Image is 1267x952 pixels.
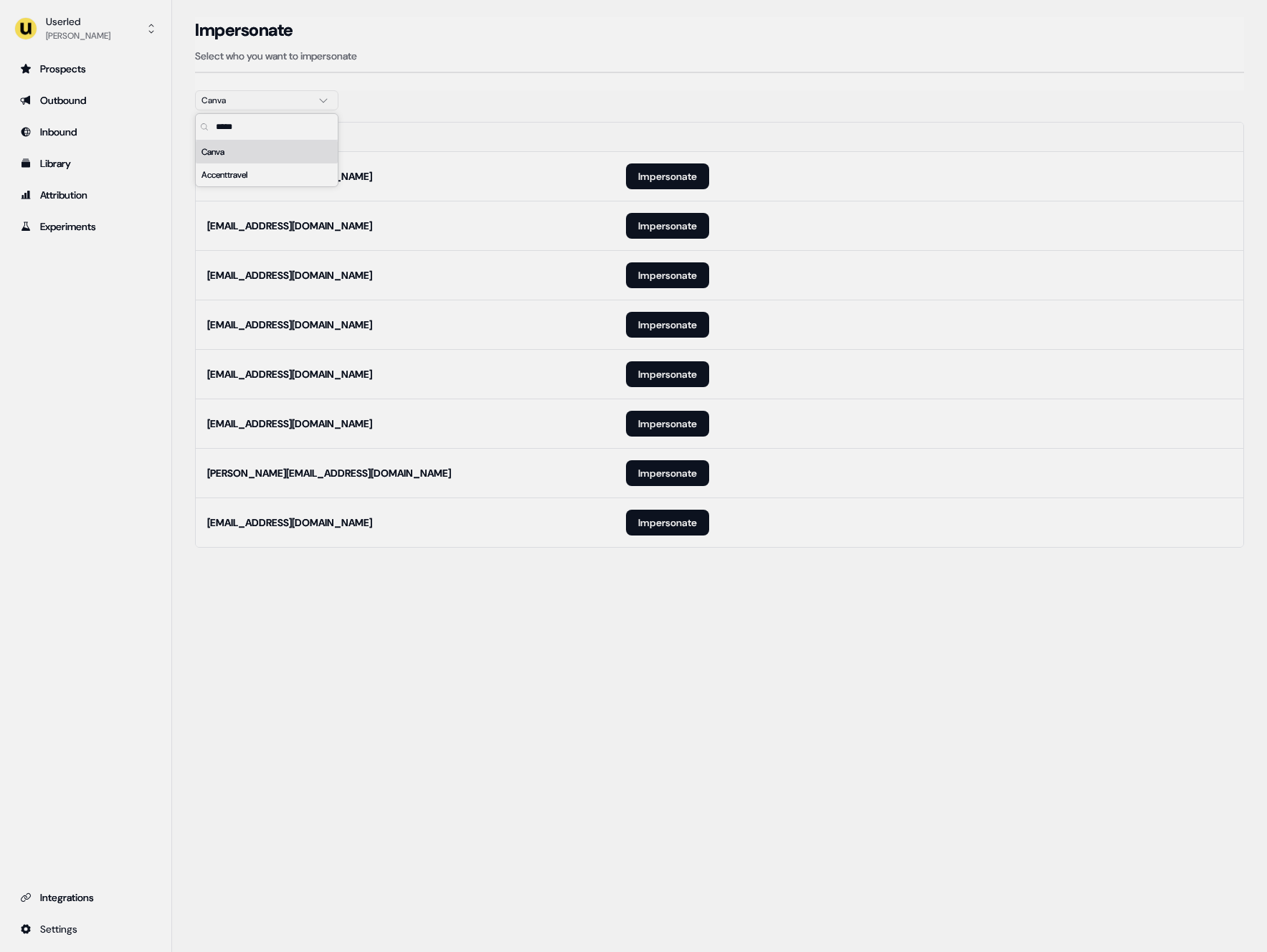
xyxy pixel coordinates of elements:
[11,886,160,909] a: Go to integrations
[20,93,151,108] div: Outbound
[11,215,160,238] a: Go to experiments
[626,411,709,437] button: Impersonate
[20,922,151,936] div: Settings
[626,510,709,535] button: Impersonate
[20,188,151,202] div: Attribution
[11,57,160,80] a: Go to prospects
[196,123,614,151] th: Email
[207,466,451,480] div: [PERSON_NAME][EMAIL_ADDRESS][DOMAIN_NAME]
[626,460,709,486] button: Impersonate
[20,62,151,76] div: Prospects
[207,367,372,381] div: [EMAIL_ADDRESS][DOMAIN_NAME]
[11,89,160,112] a: Go to outbound experience
[46,14,110,29] div: Userled
[207,416,372,431] div: [EMAIL_ADDRESS][DOMAIN_NAME]
[11,918,160,941] a: Go to integrations
[201,93,309,108] div: Canva
[626,262,709,288] button: Impersonate
[11,120,160,143] a: Go to Inbound
[207,268,372,282] div: [EMAIL_ADDRESS][DOMAIN_NAME]
[46,29,110,43] div: [PERSON_NAME]
[20,156,151,171] div: Library
[207,219,372,233] div: [EMAIL_ADDRESS][DOMAIN_NAME]
[11,11,160,46] button: Userled[PERSON_NAME]
[20,890,151,905] div: Integrations
[195,90,338,110] button: Canva
[196,141,338,186] div: Suggestions
[626,163,709,189] button: Impersonate
[11,184,160,206] a: Go to attribution
[626,312,709,338] button: Impersonate
[196,163,338,186] div: Accenttravel
[207,515,372,530] div: [EMAIL_ADDRESS][DOMAIN_NAME]
[626,213,709,239] button: Impersonate
[207,318,372,332] div: [EMAIL_ADDRESS][DOMAIN_NAME]
[11,152,160,175] a: Go to templates
[196,141,338,163] div: Canva
[626,361,709,387] button: Impersonate
[20,125,151,139] div: Inbound
[195,49,1244,63] p: Select who you want to impersonate
[195,19,293,41] h3: Impersonate
[20,219,151,234] div: Experiments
